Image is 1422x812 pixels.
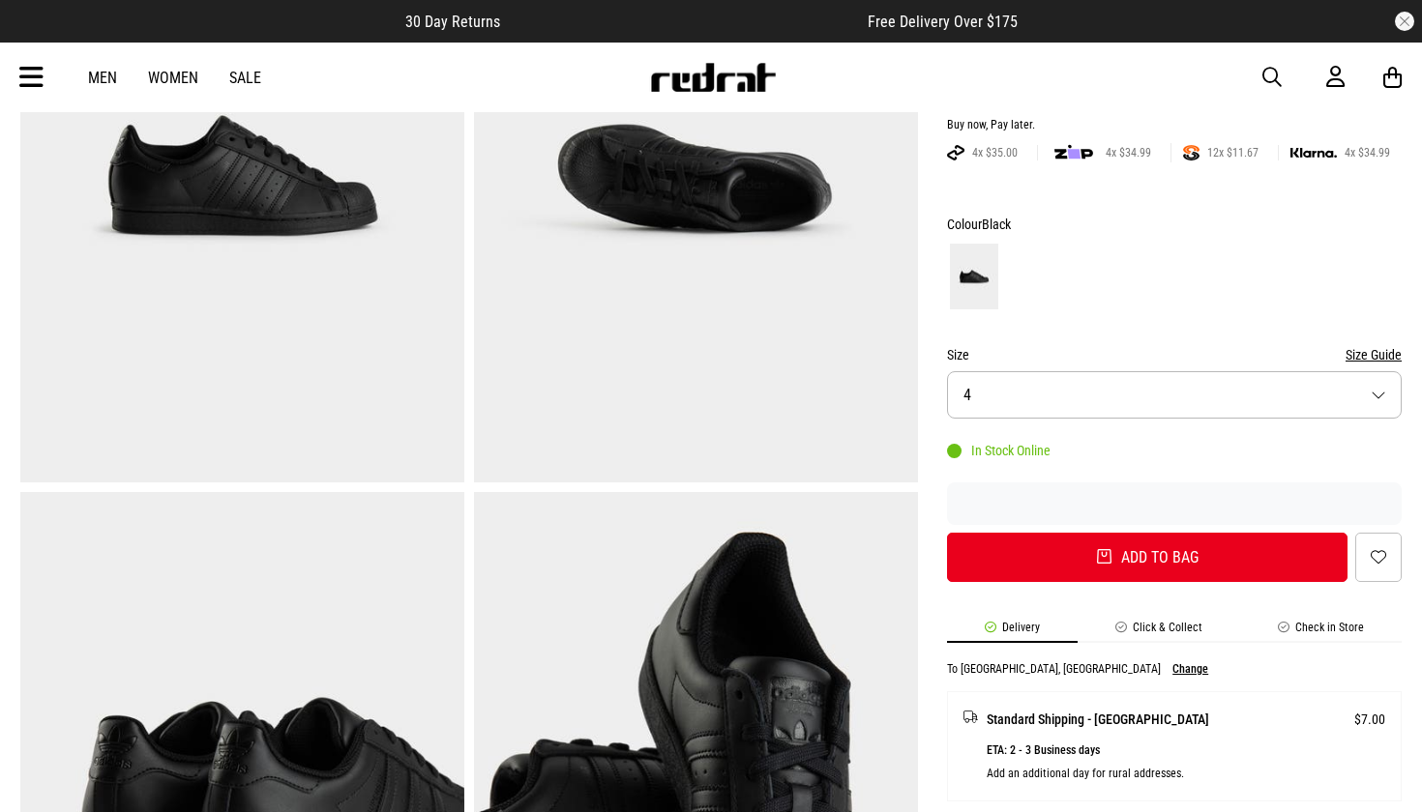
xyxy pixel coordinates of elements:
span: 4 [963,386,971,404]
img: zip [1054,143,1093,162]
button: Size Guide [1346,343,1402,366]
button: 4 [947,371,1402,419]
button: Open LiveChat chat widget [15,8,74,66]
button: Add to bag [947,533,1348,582]
span: Free Delivery Over $175 [868,13,1018,31]
img: Redrat logo [649,63,777,92]
span: $7.00 [1354,708,1385,731]
a: Sale [229,69,261,87]
span: Standard Shipping - [GEOGRAPHIC_DATA] [987,708,1209,731]
a: Men [88,69,117,87]
span: 4x $34.99 [1337,145,1398,160]
span: 12x $11.67 [1200,145,1266,160]
li: Click & Collect [1078,621,1240,643]
img: KLARNA [1290,148,1337,159]
li: Check in Store [1240,621,1402,643]
div: Size [947,343,1402,366]
img: SPLITPAY [1183,145,1200,160]
div: In Stock Online [947,443,1051,458]
button: Change [1172,662,1208,676]
span: 30 Day Returns [405,13,500,31]
li: Delivery [947,621,1078,643]
div: Colour [947,213,1402,236]
img: Black [950,244,998,309]
span: Black [982,217,1011,232]
iframe: Customer reviews powered by Trustpilot [947,494,1402,513]
span: 4x $35.00 [964,145,1025,160]
p: ETA: 2 - 3 Business days Add an additional day for rural addresses. [987,739,1385,785]
div: Buy now, Pay later. [947,118,1402,133]
img: AFTERPAY [947,145,964,160]
iframe: Customer reviews powered by Trustpilot [539,12,829,31]
span: 4x $34.99 [1098,145,1159,160]
p: To [GEOGRAPHIC_DATA], [GEOGRAPHIC_DATA] [947,662,1161,676]
a: Women [148,69,198,87]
